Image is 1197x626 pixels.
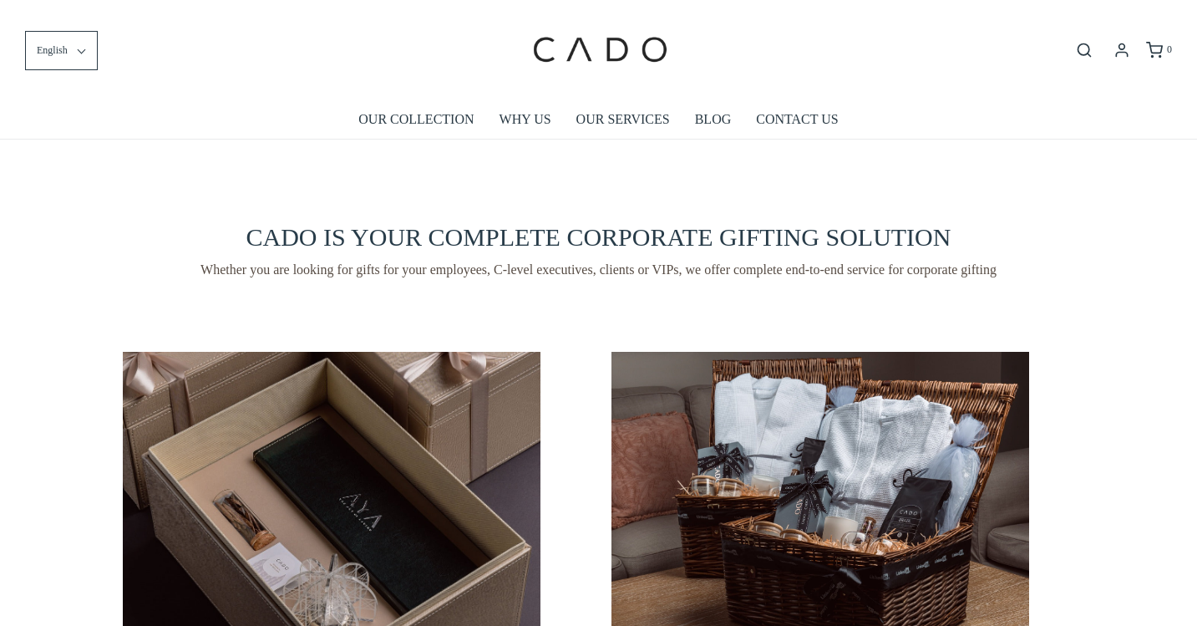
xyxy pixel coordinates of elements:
[123,260,1075,280] span: Whether you are looking for gifts for your employees, C-level executives, clients or VIPs, we off...
[37,43,68,59] span: English
[756,100,838,139] a: CONTACT US
[528,13,670,88] img: cadogifting
[25,31,98,70] button: English
[1144,42,1172,59] a: 0
[695,100,732,139] a: BLOG
[500,100,551,139] a: WHY US
[1167,43,1172,55] span: 0
[358,100,474,139] a: OUR COLLECTION
[1069,41,1099,59] button: Open search bar
[246,223,951,251] span: CADO IS YOUR COMPLETE CORPORATE GIFTING SOLUTION
[576,100,670,139] a: OUR SERVICES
